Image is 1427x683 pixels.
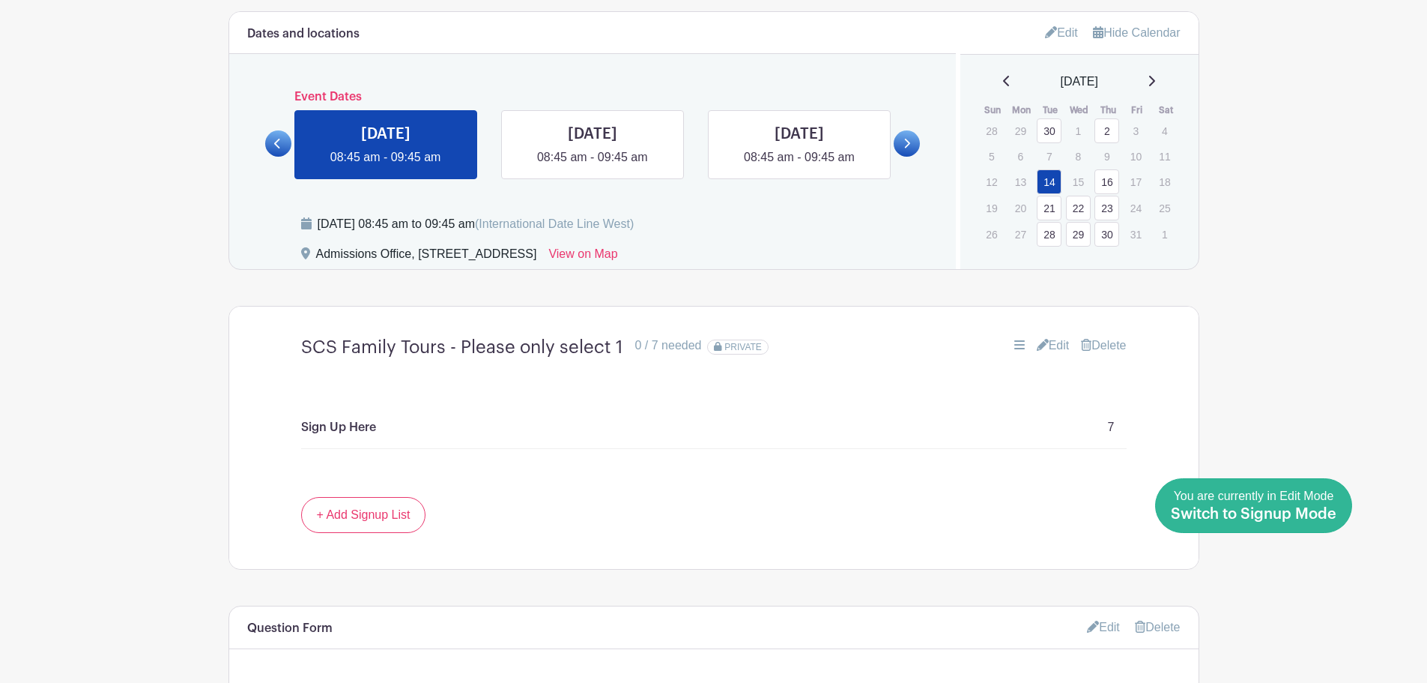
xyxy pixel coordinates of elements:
a: Hide Calendar [1093,26,1180,39]
th: Fri [1123,103,1152,118]
p: 25 [1152,196,1177,220]
span: (International Date Line West) [475,217,634,230]
div: [DATE] 08:45 am to 09:45 am [318,215,634,233]
p: 6 [1008,145,1033,168]
a: View on Map [548,245,617,269]
p: 10 [1124,145,1148,168]
span: PRIVATE [724,342,762,352]
th: Wed [1065,103,1094,118]
a: Edit [1037,337,1070,355]
p: 18 [1152,170,1177,193]
p: 1 [1152,223,1177,246]
p: 15 [1066,170,1091,193]
div: 0 / 7 needed [635,337,702,355]
a: Delete [1081,337,1126,355]
a: Edit [1087,615,1120,640]
a: 16 [1094,169,1119,194]
h6: Event Dates [291,90,894,104]
th: Mon [1008,103,1037,118]
h6: Dates and locations [247,27,360,41]
a: 29 [1066,222,1091,247]
p: 8 [1066,145,1091,168]
a: 28 [1037,222,1061,247]
p: 3 [1124,119,1148,142]
p: 19 [979,196,1004,220]
p: 28 [979,119,1004,142]
p: 4 [1152,119,1177,142]
p: 24 [1124,196,1148,220]
p: 7 [1108,418,1115,436]
span: You are currently in Edit Mode [1171,490,1336,521]
a: 30 [1037,118,1061,143]
a: Edit [1045,20,1078,45]
a: + Add Signup List [301,497,426,533]
th: Sun [978,103,1008,118]
a: 22 [1066,196,1091,220]
a: You are currently in Edit Mode Switch to Signup Mode [1155,478,1352,533]
p: Sign Up Here [301,418,376,436]
p: 12 [979,170,1004,193]
p: 7 [1037,145,1061,168]
p: 27 [1008,223,1033,246]
th: Thu [1094,103,1123,118]
h6: Question Form [247,622,333,636]
a: 21 [1037,196,1061,220]
p: 31 [1124,223,1148,246]
a: Delete [1135,621,1180,634]
a: 14 [1037,169,1061,194]
p: 5 [979,145,1004,168]
p: 1 [1066,119,1091,142]
p: 13 [1008,170,1033,193]
p: 20 [1008,196,1033,220]
th: Tue [1036,103,1065,118]
a: 30 [1094,222,1119,247]
h4: SCS Family Tours - Please only select 1 [301,337,623,358]
p: 26 [979,223,1004,246]
p: 29 [1008,119,1033,142]
span: Switch to Signup Mode [1171,507,1336,522]
div: Admissions Office, [STREET_ADDRESS] [316,245,537,269]
span: [DATE] [1061,73,1098,91]
p: 17 [1124,170,1148,193]
a: 23 [1094,196,1119,220]
a: 2 [1094,118,1119,143]
th: Sat [1151,103,1181,118]
p: 11 [1152,145,1177,168]
p: 9 [1094,145,1119,168]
